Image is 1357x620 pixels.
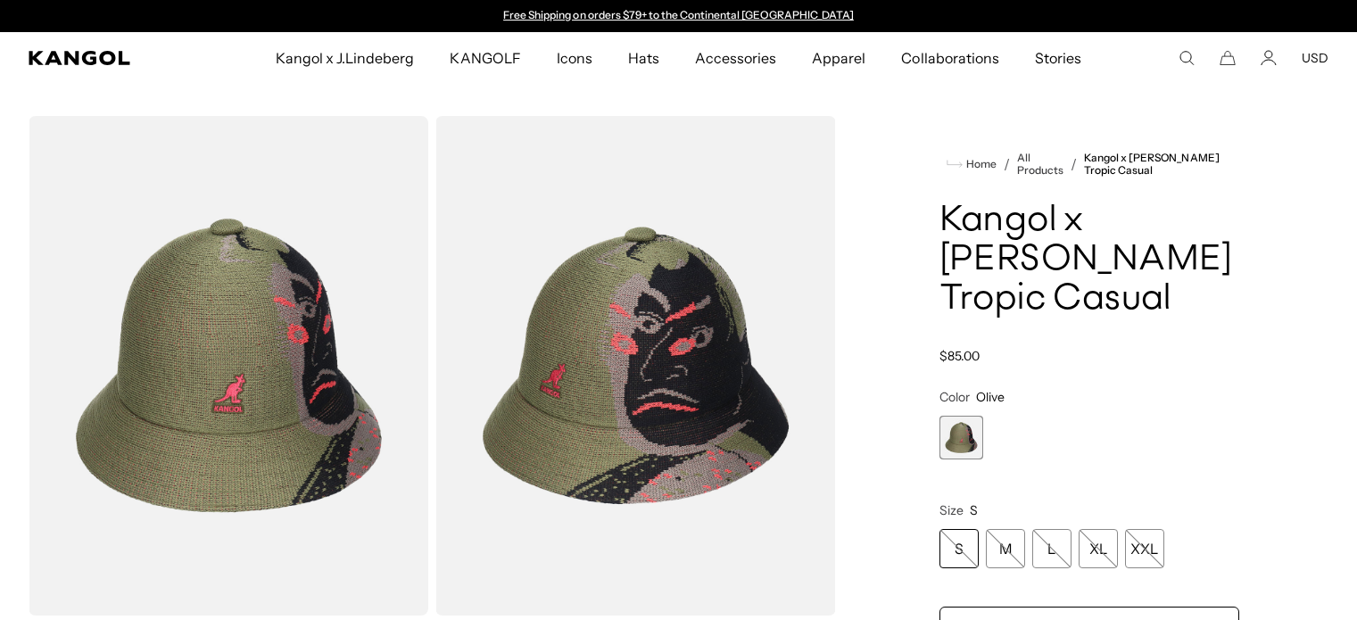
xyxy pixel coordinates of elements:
[1017,152,1063,177] a: All Products
[963,158,997,170] span: Home
[883,32,1016,84] a: Collaborations
[432,32,538,84] a: KANGOLF
[986,529,1025,568] div: M
[1220,50,1236,66] button: Cart
[557,32,592,84] span: Icons
[1302,50,1328,66] button: USD
[939,389,970,405] span: Color
[1035,32,1081,84] span: Stories
[1017,32,1099,84] a: Stories
[997,153,1010,175] li: /
[901,32,998,84] span: Collaborations
[1063,153,1077,175] li: /
[1084,152,1239,177] a: Kangol x [PERSON_NAME] Tropic Casual
[539,32,610,84] a: Icons
[677,32,794,84] a: Accessories
[947,156,997,172] a: Home
[503,8,854,21] a: Free Shipping on orders $79+ to the Continental [GEOGRAPHIC_DATA]
[29,116,428,616] img: color-olive
[435,116,835,616] img: color-olive
[794,32,883,84] a: Apparel
[495,9,863,23] div: 1 of 2
[495,9,863,23] div: Announcement
[29,51,181,65] a: Kangol
[610,32,677,84] a: Hats
[495,9,863,23] slideshow-component: Announcement bar
[450,32,520,84] span: KANGOLF
[258,32,433,84] a: Kangol x J.Lindeberg
[939,202,1239,319] h1: Kangol x [PERSON_NAME] Tropic Casual
[939,416,983,459] div: 1 of 1
[1079,529,1118,568] div: XL
[1125,529,1164,568] div: XXL
[1179,50,1195,66] summary: Search here
[276,32,415,84] span: Kangol x J.Lindeberg
[939,529,979,568] div: S
[939,348,980,364] span: $85.00
[628,32,659,84] span: Hats
[970,502,978,518] span: S
[812,32,865,84] span: Apparel
[976,389,1005,405] span: Olive
[695,32,776,84] span: Accessories
[1032,529,1072,568] div: L
[939,416,983,459] label: Olive
[939,152,1239,177] nav: breadcrumbs
[1261,50,1277,66] a: Account
[939,502,964,518] span: Size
